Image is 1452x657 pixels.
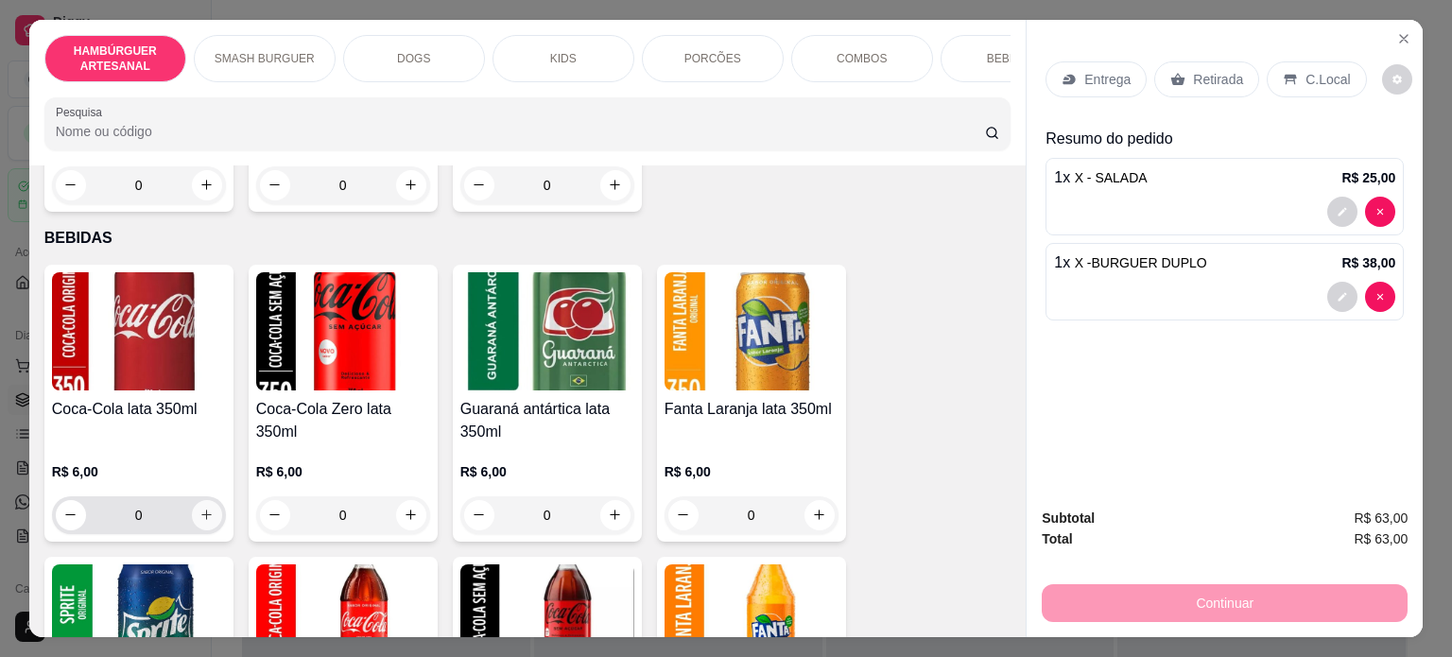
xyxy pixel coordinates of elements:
[665,462,838,481] p: R$ 6,00
[1354,528,1408,549] span: R$ 63,00
[56,170,86,200] button: decrease-product-quantity
[837,51,887,66] p: COMBOS
[256,272,430,390] img: product-image
[460,272,634,390] img: product-image
[1075,255,1207,270] span: X -BURGUER DUPLO
[215,51,315,66] p: SMASH BURGUER
[460,462,634,481] p: R$ 6,00
[192,170,222,200] button: increase-product-quantity
[665,272,838,390] img: product-image
[396,170,426,200] button: increase-product-quantity
[60,43,170,74] p: HAMBÚRGUER ARTESANAL
[464,500,494,530] button: decrease-product-quantity
[52,398,226,421] h4: Coca-Cola lata 350ml
[44,227,1011,250] p: BEBIDAS
[1054,166,1147,189] p: 1 x
[1075,170,1148,185] span: X - SALADA
[550,51,577,66] p: KIDS
[1084,70,1131,89] p: Entrega
[1382,64,1412,95] button: decrease-product-quantity
[56,104,109,120] label: Pesquisa
[1305,70,1350,89] p: C.Local
[1042,510,1095,526] strong: Subtotal
[1341,253,1395,272] p: R$ 38,00
[52,272,226,390] img: product-image
[464,170,494,200] button: decrease-product-quantity
[52,462,226,481] p: R$ 6,00
[1327,282,1357,312] button: decrease-product-quantity
[665,398,838,421] h4: Fanta Laranja lata 350ml
[397,51,430,66] p: DOGS
[1354,508,1408,528] span: R$ 63,00
[1193,70,1243,89] p: Retirada
[396,500,426,530] button: increase-product-quantity
[56,500,86,530] button: decrease-product-quantity
[1042,531,1072,546] strong: Total
[256,398,430,443] h4: Coca-Cola Zero lata 350ml
[1046,128,1404,150] p: Resumo do pedido
[56,122,985,141] input: Pesquisa
[256,462,430,481] p: R$ 6,00
[600,500,631,530] button: increase-product-quantity
[1054,251,1206,274] p: 1 x
[600,170,631,200] button: increase-product-quantity
[668,500,699,530] button: decrease-product-quantity
[1327,197,1357,227] button: decrease-product-quantity
[260,170,290,200] button: decrease-product-quantity
[192,500,222,530] button: increase-product-quantity
[684,51,741,66] p: PORCÕES
[1365,197,1395,227] button: decrease-product-quantity
[460,398,634,443] h4: Guaraná antártica lata 350ml
[1389,24,1419,54] button: Close
[1365,282,1395,312] button: decrease-product-quantity
[1341,168,1395,187] p: R$ 25,00
[804,500,835,530] button: increase-product-quantity
[987,51,1036,66] p: BEBIDAS
[260,500,290,530] button: decrease-product-quantity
